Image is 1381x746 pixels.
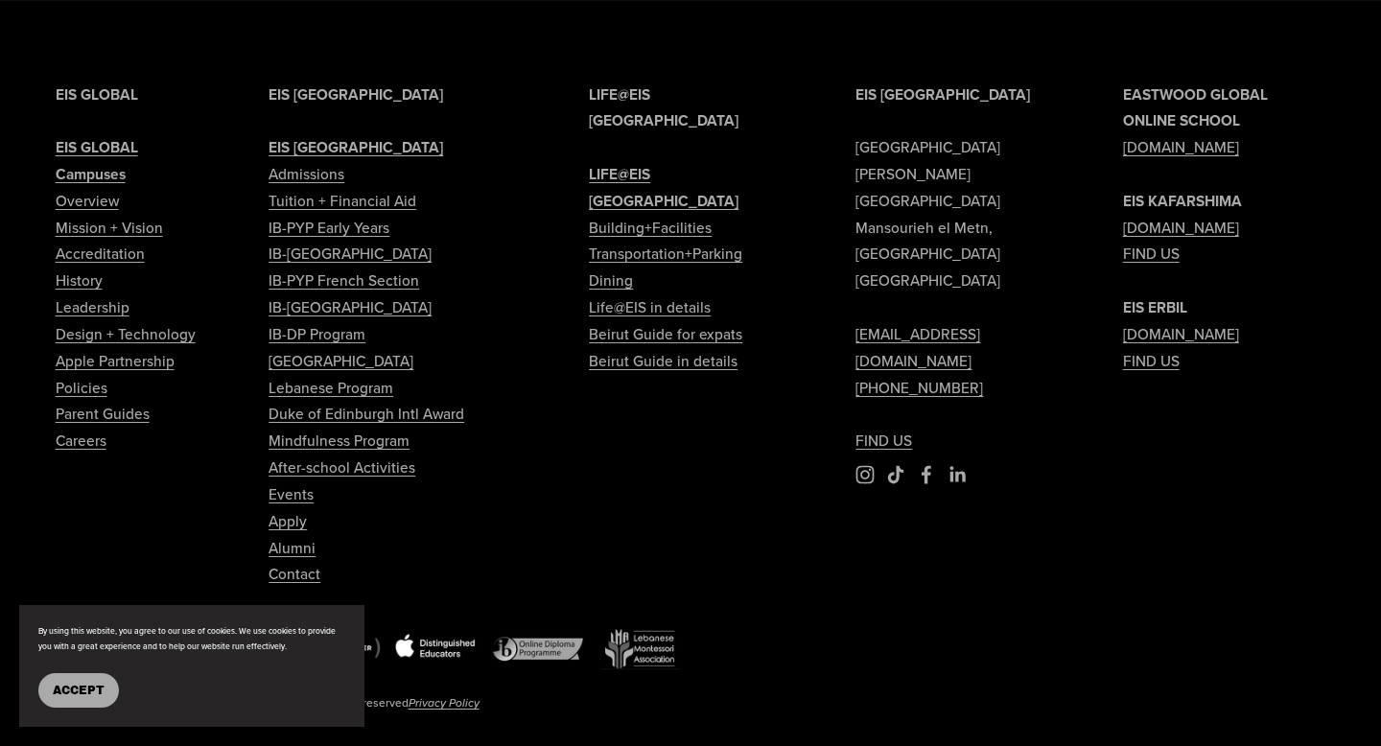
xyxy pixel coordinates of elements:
a: [EMAIL_ADDRESS][DOMAIN_NAME] [855,321,1059,375]
span: Accept [53,684,105,697]
a: IB-PYP French Section [269,268,419,294]
a: Lebanese Program [269,375,393,402]
a: Contact [269,561,320,588]
a: FIND US [855,428,912,455]
strong: EIS [GEOGRAPHIC_DATA] [269,136,443,158]
a: Alumni [269,535,316,562]
a: Instagram [855,465,875,484]
a: Beirut Guide in details [589,348,737,375]
a: Accreditation [56,241,145,268]
p: [GEOGRAPHIC_DATA] [PERSON_NAME][GEOGRAPHIC_DATA] Mansourieh el Metn, [GEOGRAPHIC_DATA] [GEOGRAPHI... [855,82,1059,455]
a: Tuition + Financial Aid [269,188,416,215]
strong: EIS KAFARSHIMA [1123,190,1242,212]
a: After-school Activities [269,455,415,481]
a: Apple Partnership [56,348,175,375]
a: [DOMAIN_NAME] [1123,215,1239,242]
strong: Campuses [56,163,126,185]
a: IB-PYP Early Years [269,215,389,242]
a: Admissions [269,161,344,188]
a: IB-[GEOGRAPHIC_DATA] [269,294,432,321]
strong: EIS GLOBAL [56,83,138,105]
p: By using this website, you agree to our use of cookies. We use cookies to provide you with a grea... [38,624,345,654]
a: IB-DP Program [269,321,365,348]
a: [DOMAIN_NAME] [1123,321,1239,348]
a: IB-[GEOGRAPHIC_DATA] [269,241,432,268]
a: Careers [56,428,106,455]
a: Campuses [56,161,126,188]
a: Duke of Edinburgh Intl Award [269,401,464,428]
strong: EIS ERBIL [1123,296,1187,318]
a: Mindfulness Program [269,428,410,455]
a: EIS GLOBAL [56,134,138,161]
a: Design + Technology [56,321,196,348]
a: Parent Guides [56,401,150,428]
strong: EIS GLOBAL [56,136,138,158]
section: Cookie banner [19,605,364,727]
a: History [56,268,103,294]
a: [DOMAIN_NAME] [1123,134,1239,161]
a: Building+Facilities [589,215,712,242]
button: Accept [38,673,119,708]
a: Facebook [917,465,936,484]
a: Policies [56,375,107,402]
a: Beirut Guide for expats [589,321,742,348]
strong: EIS [GEOGRAPHIC_DATA] [855,83,1030,105]
a: Mission + Vision [56,215,163,242]
a: TikTok [886,465,905,484]
a: Apply [269,508,307,535]
a: Life@EIS in details [589,294,711,321]
a: EIS [GEOGRAPHIC_DATA] [269,134,443,161]
a: Leadership [56,294,129,321]
a: LIFE@EIS [GEOGRAPHIC_DATA] [589,161,792,215]
a: [PHONE_NUMBER] [855,375,983,402]
a: LinkedIn [948,465,967,484]
strong: EASTWOOD GLOBAL ONLINE SCHOOL [1123,83,1268,132]
a: FIND US [1123,241,1180,268]
strong: LIFE@EIS [GEOGRAPHIC_DATA] [589,163,738,212]
a: Overview [56,188,119,215]
strong: LIFE@EIS [GEOGRAPHIC_DATA] [589,83,738,132]
a: Privacy Policy [409,692,480,713]
a: Transportation+Parking [589,241,742,268]
strong: EIS [GEOGRAPHIC_DATA] [269,83,443,105]
em: Privacy Policy [409,694,480,711]
a: [GEOGRAPHIC_DATA] [269,348,413,375]
a: Events [269,481,314,508]
a: Dining [589,268,633,294]
a: FIND US [1123,348,1180,375]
